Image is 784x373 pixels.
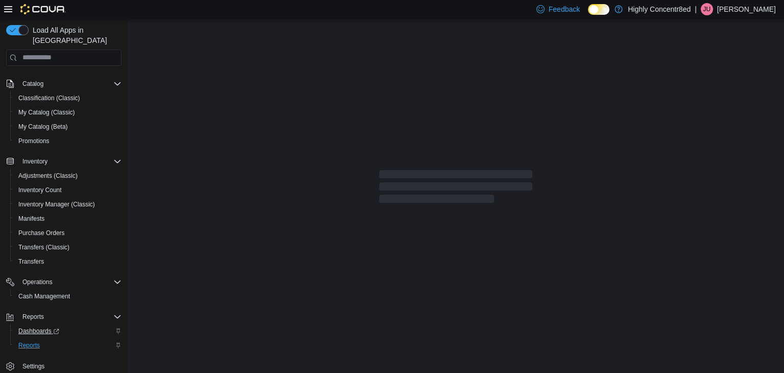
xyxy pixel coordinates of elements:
span: Inventory Count [18,186,62,194]
input: Dark Mode [588,4,609,15]
span: Promotions [14,135,121,147]
button: Cash Management [10,289,126,304]
button: Promotions [10,134,126,148]
span: My Catalog (Classic) [18,108,75,116]
a: Inventory Manager (Classic) [14,198,99,211]
button: Operations [18,276,57,288]
button: Inventory [18,155,52,168]
a: Purchase Orders [14,227,69,239]
span: Manifests [18,215,44,223]
span: Inventory Manager (Classic) [18,200,95,208]
button: My Catalog (Beta) [10,120,126,134]
p: [PERSON_NAME] [717,3,776,15]
span: Transfers (Classic) [14,241,121,253]
span: Cash Management [18,292,70,300]
p: | [695,3,697,15]
span: Classification (Classic) [14,92,121,104]
span: Inventory [18,155,121,168]
span: JU [703,3,711,15]
span: Purchase Orders [14,227,121,239]
a: Promotions [14,135,54,147]
button: Reports [2,310,126,324]
span: Inventory [22,157,47,166]
a: My Catalog (Classic) [14,106,79,119]
span: Settings [18,360,121,372]
button: Reports [18,311,48,323]
button: Manifests [10,212,126,226]
span: Reports [18,311,121,323]
a: Reports [14,339,44,352]
span: Manifests [14,213,121,225]
span: Catalog [18,78,121,90]
span: Cash Management [14,290,121,302]
span: Transfers [14,255,121,268]
a: Transfers (Classic) [14,241,73,253]
span: Purchase Orders [18,229,65,237]
span: Reports [14,339,121,352]
span: Inventory Count [14,184,121,196]
a: My Catalog (Beta) [14,121,72,133]
a: Classification (Classic) [14,92,84,104]
button: Transfers (Classic) [10,240,126,254]
button: Classification (Classic) [10,91,126,105]
span: Reports [22,313,44,321]
button: Reports [10,338,126,353]
a: Transfers [14,255,48,268]
a: Dashboards [10,324,126,338]
span: Dashboards [18,327,59,335]
span: Adjustments (Classic) [14,170,121,182]
button: Adjustments (Classic) [10,169,126,183]
span: My Catalog (Classic) [14,106,121,119]
button: Inventory [2,154,126,169]
div: Justin Urban [701,3,713,15]
span: Transfers (Classic) [18,243,69,251]
a: Dashboards [14,325,63,337]
p: Highly Concentr8ed [628,3,691,15]
button: Inventory Manager (Classic) [10,197,126,212]
button: Inventory Count [10,183,126,197]
span: Catalog [22,80,43,88]
span: Inventory Manager (Classic) [14,198,121,211]
span: My Catalog (Beta) [18,123,68,131]
span: Classification (Classic) [18,94,80,102]
button: Operations [2,275,126,289]
span: Transfers [18,258,44,266]
span: Loading [379,172,532,205]
a: Cash Management [14,290,74,302]
img: Cova [20,4,66,14]
a: Adjustments (Classic) [14,170,82,182]
a: Inventory Count [14,184,66,196]
span: Dashboards [14,325,121,337]
button: Catalog [2,77,126,91]
span: Load All Apps in [GEOGRAPHIC_DATA] [29,25,121,45]
span: My Catalog (Beta) [14,121,121,133]
span: Operations [22,278,53,286]
span: Promotions [18,137,50,145]
span: Adjustments (Classic) [18,172,78,180]
button: Transfers [10,254,126,269]
button: Catalog [18,78,47,90]
span: Reports [18,341,40,349]
button: My Catalog (Classic) [10,105,126,120]
a: Settings [18,360,48,372]
a: Manifests [14,213,48,225]
button: Purchase Orders [10,226,126,240]
span: Settings [22,362,44,370]
span: Operations [18,276,121,288]
span: Feedback [549,4,580,14]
